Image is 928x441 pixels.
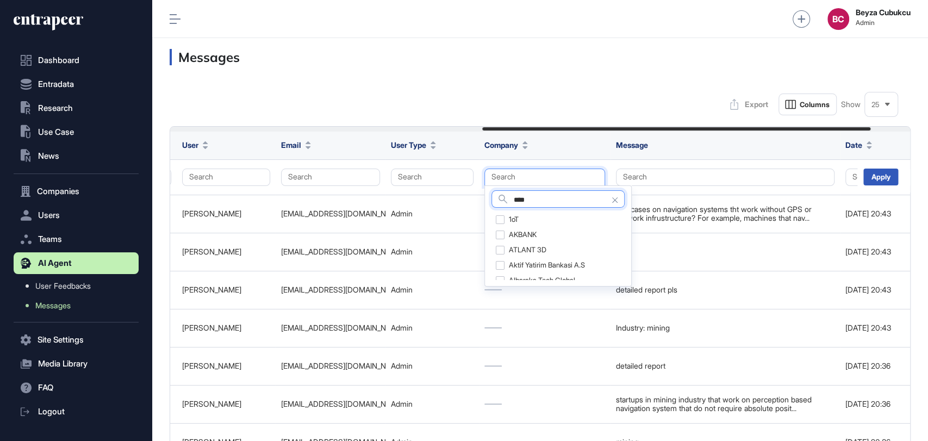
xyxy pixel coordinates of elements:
[724,94,774,115] button: Export
[37,187,79,196] span: Companies
[281,139,311,151] button: Email
[38,383,53,392] span: FAQ
[14,353,139,375] button: Media Library
[14,121,139,143] button: Use Case
[281,169,380,186] button: Search
[391,209,474,218] div: Admin
[14,228,139,250] button: Teams
[281,139,301,151] span: Email
[616,324,834,332] div: Industry: mining
[14,73,139,95] button: Entradata
[391,169,474,186] button: Search
[35,301,71,310] span: Messages
[14,97,139,119] button: Research
[616,169,834,186] button: Search
[871,101,880,109] span: 25
[182,399,241,408] a: [PERSON_NAME]
[182,209,241,218] a: [PERSON_NAME]
[391,285,474,294] div: Admin
[14,377,139,399] button: FAQ
[391,400,474,408] div: Admin
[800,101,830,109] span: Columns
[845,247,928,256] div: [DATE] 20:43
[14,401,139,423] a: Logout
[182,169,270,186] button: Search
[38,211,60,220] span: Users
[616,247,834,256] div: yes
[14,329,139,351] button: Site Settings
[484,139,518,151] span: Company
[391,324,474,332] div: Admin
[38,336,84,344] span: Site Settings
[14,204,139,226] button: Users
[616,205,834,223] div: use cases on navigation systems tht work without GPS or network infrustructure? For example, mach...
[616,285,834,294] div: detailed report pls
[856,8,911,17] strong: Beyza Cubukcu
[616,395,834,413] div: startups in mining industry that work on perception based navigation system that do not require a...
[38,359,88,368] span: Media Library
[845,400,928,408] div: [DATE] 20:36
[616,362,834,370] div: detailed report
[182,285,241,294] a: [PERSON_NAME]
[841,100,861,109] span: Show
[391,362,474,370] div: Admin
[38,104,73,113] span: Research
[182,361,241,370] a: [PERSON_NAME]
[182,247,241,256] a: [PERSON_NAME]
[38,235,62,244] span: Teams
[38,407,65,416] span: Logout
[182,139,208,151] button: User
[484,139,528,151] button: Company
[845,285,928,294] div: [DATE] 20:43
[14,145,139,167] button: News
[170,49,911,65] h3: Messages
[856,19,911,27] span: Admin
[19,276,139,296] a: User Feedbacks
[14,49,139,71] a: Dashboard
[38,56,79,65] span: Dashboard
[281,400,380,408] div: [EMAIL_ADDRESS][DOMAIN_NAME]
[19,296,139,315] a: Messages
[281,285,380,294] div: [EMAIL_ADDRESS][DOMAIN_NAME]
[827,8,849,30] button: BC
[616,140,648,150] span: Message
[38,80,74,89] span: Entradata
[281,324,380,332] div: [EMAIL_ADDRESS][DOMAIN_NAME]
[182,323,241,332] a: [PERSON_NAME]
[38,152,59,160] span: News
[391,139,436,151] button: User Type
[484,169,605,186] button: Search
[391,247,474,256] div: Admin
[845,209,928,218] div: [DATE] 20:43
[14,252,139,274] button: AI Agent
[845,139,872,151] button: Date
[14,181,139,202] button: Companies
[38,128,74,136] span: Use Case
[391,139,426,151] span: User Type
[38,259,72,268] span: AI Agent
[845,139,862,151] span: Date
[845,362,928,370] div: [DATE] 20:36
[281,362,380,370] div: [EMAIL_ADDRESS][DOMAIN_NAME]
[281,209,380,218] div: [EMAIL_ADDRESS][DOMAIN_NAME]
[281,247,380,256] div: [EMAIL_ADDRESS][DOMAIN_NAME]
[182,139,198,151] span: User
[845,324,928,332] div: [DATE] 20:43
[35,282,91,290] span: User Feedbacks
[778,94,837,115] button: Columns
[845,169,928,186] button: Search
